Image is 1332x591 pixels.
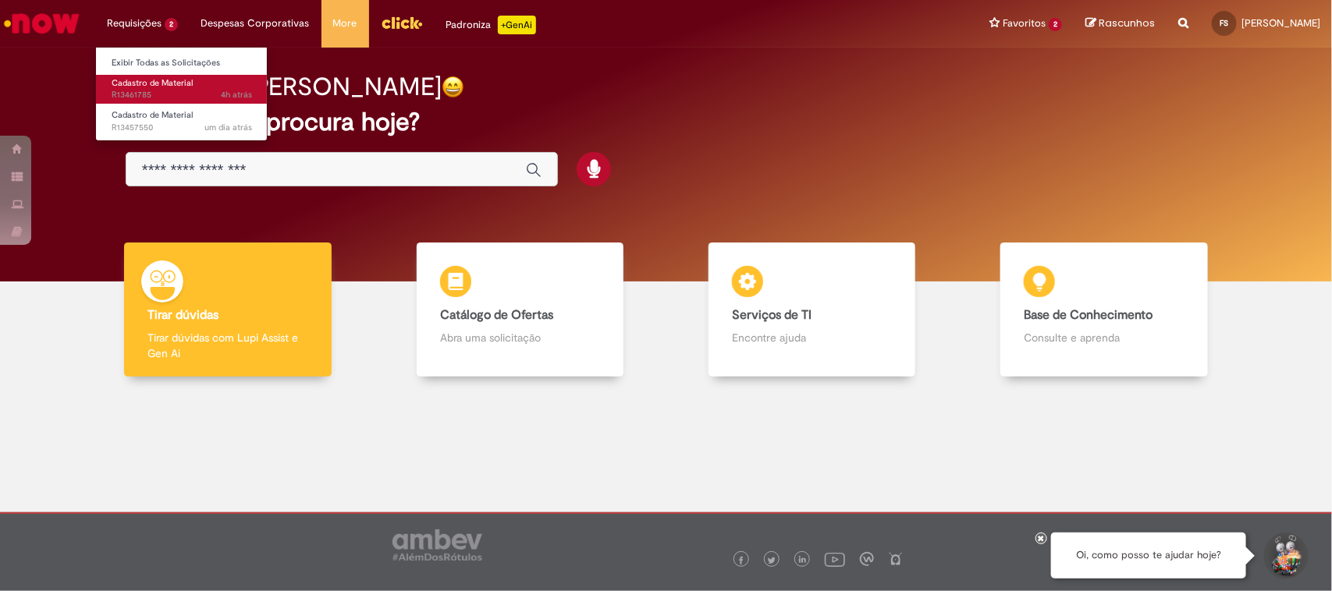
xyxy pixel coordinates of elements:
span: [PERSON_NAME] [1241,16,1320,30]
img: click_logo_yellow_360x200.png [381,11,423,34]
span: 2 [165,18,178,31]
time: 29/08/2025 11:15:24 [221,89,252,101]
b: Catálogo de Ofertas [440,307,553,323]
a: Serviços de TI Encontre ajuda [666,242,958,377]
time: 28/08/2025 12:21:46 [204,122,252,133]
span: R13457550 [112,122,252,134]
img: ServiceNow [2,8,82,39]
span: um dia atrás [204,122,252,133]
p: Abra uma solicitação [440,330,600,345]
span: Despesas Corporativas [201,16,310,31]
button: Iniciar Conversa de Suporte [1262,533,1309,579]
a: Tirar dúvidas Tirar dúvidas com Lupi Assist e Gen Ai [82,242,374,377]
p: Tirar dúvidas com Lupi Assist e Gen Ai [147,330,307,361]
span: Cadastro de Material [112,109,193,121]
a: Base de Conhecimento Consulte e aprenda [958,242,1250,377]
a: Exibir Todas as Solicitações [96,55,268,72]
div: Padroniza [446,16,536,34]
p: +GenAi [498,16,536,34]
b: Base de Conhecimento [1024,307,1153,323]
h2: Boa tarde, [PERSON_NAME] [126,73,442,101]
b: Tirar dúvidas [147,307,218,323]
a: Rascunhos [1085,16,1155,31]
h2: O que você procura hoje? [126,108,1206,136]
span: Rascunhos [1099,16,1155,30]
img: logo_footer_naosei.png [889,552,903,566]
a: Aberto R13457550 : Cadastro de Material [96,107,268,136]
img: logo_footer_facebook.png [737,557,745,564]
img: happy-face.png [442,76,464,98]
ul: Requisições [95,47,268,141]
span: Favoritos [1003,16,1046,31]
span: More [333,16,357,31]
img: logo_footer_youtube.png [825,549,845,569]
img: logo_footer_workplace.png [860,552,874,566]
img: logo_footer_linkedin.png [799,556,807,565]
a: Aberto R13461785 : Cadastro de Material [96,75,268,104]
span: 2 [1049,18,1062,31]
b: Serviços de TI [732,307,812,323]
p: Encontre ajuda [732,330,892,345]
a: Catálogo de Ofertas Abra uma solicitação [374,242,666,377]
span: Requisições [107,16,162,31]
span: R13461785 [112,89,252,101]
div: Oi, como posso te ajudar hoje? [1051,533,1246,579]
p: Consulte e aprenda [1024,330,1184,345]
span: FS [1220,18,1229,28]
span: 4h atrás [221,89,252,101]
img: logo_footer_ambev_rotulo_gray.png [392,529,482,561]
span: Cadastro de Material [112,77,193,89]
img: logo_footer_twitter.png [768,557,776,564]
